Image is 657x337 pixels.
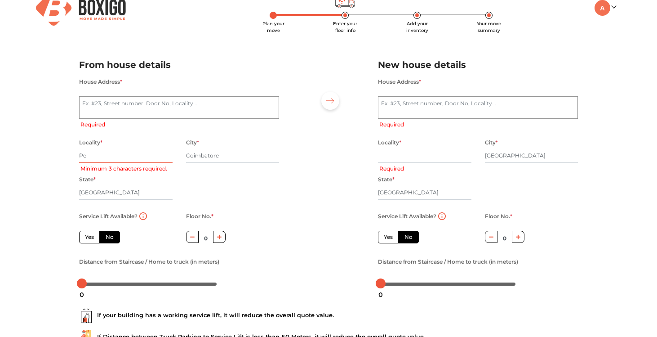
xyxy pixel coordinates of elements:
label: Required [379,121,404,129]
label: Distance from Staircase / Home to truck (in meters) [79,256,219,268]
div: If your building has a working service lift, it will reduce the overall quote value. [79,309,578,323]
label: Floor No. [186,211,213,222]
label: Distance from Staircase / Home to truck (in meters) [378,256,518,268]
h2: From house details [79,58,279,72]
span: Your move summary [477,21,501,33]
label: Required [379,165,404,173]
label: No [99,231,120,243]
span: Enter your floor info [333,21,357,33]
label: City [485,137,498,148]
label: Required [80,121,105,129]
h2: New house details [378,58,578,72]
div: 0 [375,287,386,302]
div: 0 [76,287,88,302]
label: Locality [378,137,401,148]
label: Service Lift Available? [378,211,436,222]
img: ... [79,309,93,323]
label: House Address [378,76,421,88]
label: City [186,137,199,148]
label: Minimum 3 characters required. [80,165,167,173]
label: State [79,174,96,185]
span: Add your inventory [406,21,428,33]
label: State [378,174,395,185]
label: Yes [378,231,399,243]
label: Locality [79,137,102,148]
label: Service Lift Available? [79,211,138,222]
span: Plan your move [262,21,284,33]
label: Floor No. [485,211,512,222]
label: No [398,231,419,243]
label: House Address [79,76,122,88]
label: Yes [79,231,100,243]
